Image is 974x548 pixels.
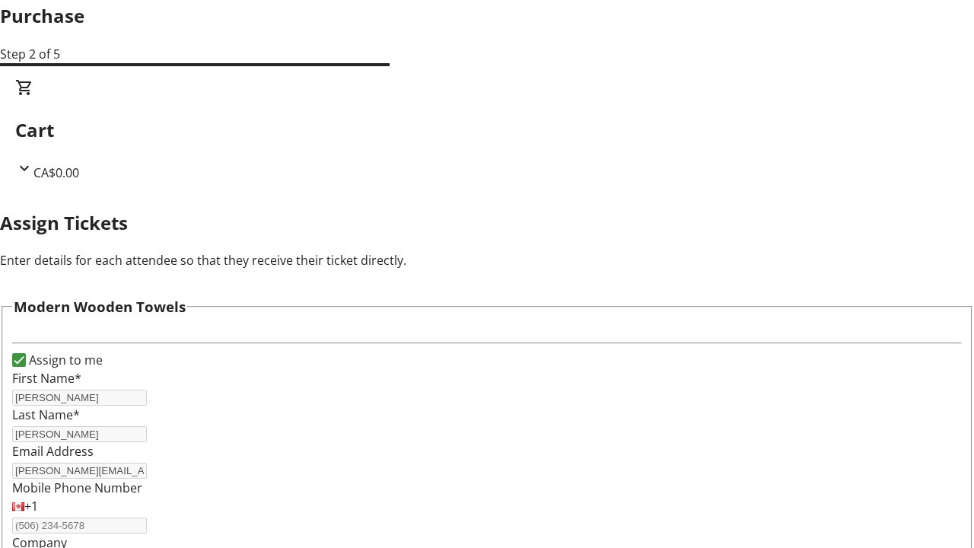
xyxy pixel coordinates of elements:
h3: Modern Wooden Towels [14,296,186,317]
label: Email Address [12,443,94,460]
label: Mobile Phone Number [12,479,142,496]
div: CartCA$0.00 [15,78,959,182]
label: Last Name* [12,406,80,423]
label: Assign to me [26,351,103,369]
input: (506) 234-5678 [12,518,147,534]
h2: Cart [15,116,959,144]
label: First Name* [12,370,81,387]
span: CA$0.00 [33,164,79,181]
